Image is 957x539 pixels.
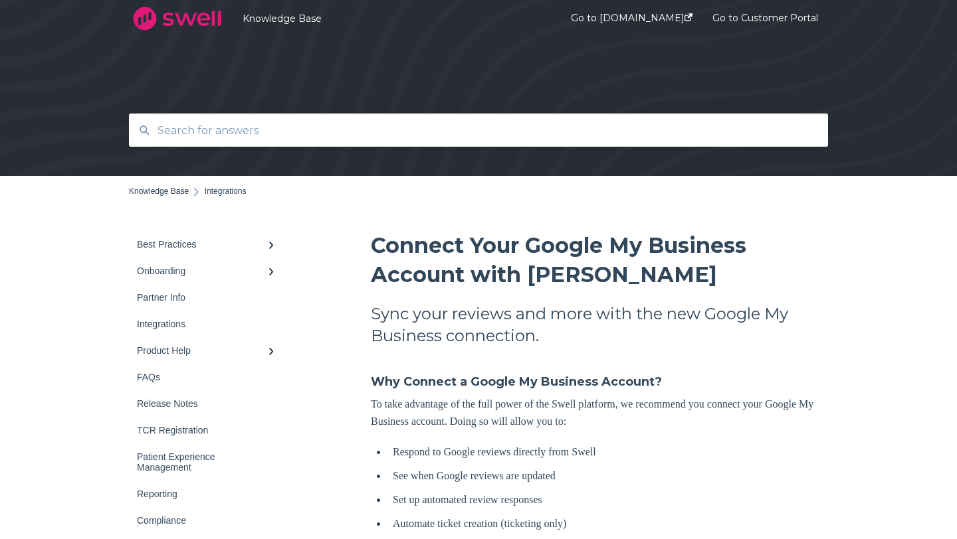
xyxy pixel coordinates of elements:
[129,364,288,390] a: FAQs
[371,303,828,346] h2: Sync your reviews and more with the new Google My Business connection.
[129,284,288,311] a: Partner Info
[371,396,828,430] p: To take advantage of the full power of the Swell platform, we recommend you connect your Google M...
[129,481,288,507] a: Reporting
[129,390,288,417] a: Release Notes
[387,467,828,485] li: See when Google reviews are updated
[150,116,808,145] input: Search for answers
[137,372,267,382] div: FAQs
[129,507,288,534] a: Compliance
[205,187,247,196] span: Integrations
[129,258,288,284] a: Onboarding
[129,187,189,196] a: Knowledge Base
[387,515,828,532] li: Automate ticket creation (ticketing only)
[129,231,288,258] a: Best Practices
[129,311,288,337] a: Integrations
[137,515,267,526] div: Compliance
[137,266,267,276] div: Onboarding
[129,2,225,35] img: company logo
[137,292,267,303] div: Partner Info
[371,232,746,287] span: Connect Your Google My Business Account with [PERSON_NAME]
[243,13,531,25] a: Knowledge Base
[129,337,288,364] a: Product Help
[129,443,288,481] a: Patient Experience Management
[137,345,267,356] div: Product Help
[129,417,288,443] a: TCR Registration
[137,319,267,329] div: Integrations
[387,491,828,508] li: Set up automated review responses
[137,451,267,473] div: Patient Experience Management
[371,373,828,390] h4: Why Connect a Google My Business Account?
[137,239,267,250] div: Best Practices
[137,425,267,435] div: TCR Registration
[137,398,267,409] div: Release Notes
[137,489,267,499] div: Reporting
[387,443,828,461] li: Respond to Google reviews directly from Swell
